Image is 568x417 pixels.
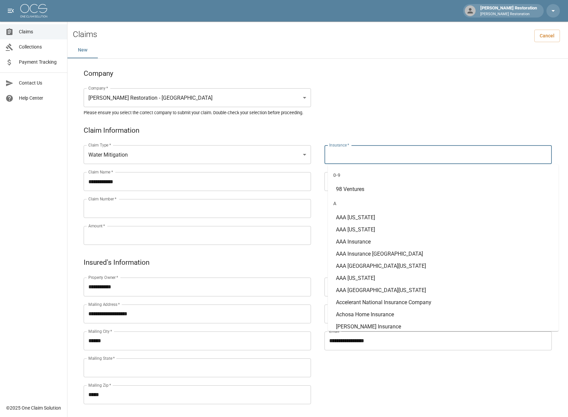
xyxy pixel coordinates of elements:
[88,196,116,202] label: Claim Number
[88,223,105,229] label: Amount
[88,328,112,334] label: Mailing City
[19,28,62,35] span: Claims
[67,42,568,58] div: dynamic tabs
[19,79,62,87] span: Contact Us
[534,30,560,42] a: Cancel
[328,195,559,212] div: A
[336,323,401,330] span: [PERSON_NAME] Insurance
[329,328,339,334] label: Email
[478,5,540,17] div: [PERSON_NAME] Restoration
[336,214,375,221] span: AAA [US_STATE]
[6,405,61,411] div: © 2025 One Claim Solution
[328,167,559,183] div: 0-9
[336,263,426,269] span: AAA [GEOGRAPHIC_DATA][US_STATE]
[88,275,118,280] label: Property Owner
[88,169,113,175] label: Claim Name
[73,30,97,39] h2: Claims
[336,287,426,293] span: AAA [GEOGRAPHIC_DATA][US_STATE]
[336,275,375,281] span: AAA [US_STATE]
[336,311,394,318] span: Achosa Home Insurance
[19,59,62,66] span: Payment Tracking
[19,43,62,51] span: Collections
[4,4,18,18] button: open drawer
[88,382,111,388] label: Mailing Zip
[84,88,311,107] div: [PERSON_NAME] Restoration - [GEOGRAPHIC_DATA]
[84,145,311,164] div: Water Mitigation
[329,142,349,148] label: Insurance
[336,251,423,257] span: AAA Insurance [GEOGRAPHIC_DATA]
[20,4,47,18] img: ocs-logo-white-transparent.png
[88,301,120,307] label: Mailing Address
[19,95,62,102] span: Help Center
[336,238,371,245] span: AAA Insurance
[67,42,98,58] button: New
[336,226,375,233] span: AAA [US_STATE]
[84,110,552,116] h5: Please ensure you select the correct company to submit your claim. Double-check your selection be...
[480,11,537,17] p: [PERSON_NAME] Restoration
[88,142,111,148] label: Claim Type
[88,355,115,361] label: Mailing State
[336,299,431,306] span: Accelerant National Insurance Company
[336,186,364,192] span: 98 Ventures
[88,85,108,91] label: Company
